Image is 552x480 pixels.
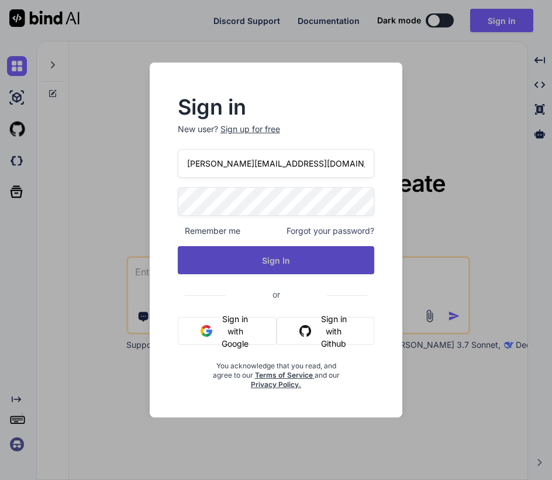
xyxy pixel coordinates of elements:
div: You acknowledge that you read, and agree to our and our [211,354,341,389]
p: New user? [178,123,375,149]
button: Sign in with Google [178,317,277,345]
span: Remember me [178,225,240,237]
button: Sign in with Github [277,317,374,345]
span: Forgot your password? [287,225,374,237]
h2: Sign in [178,98,375,116]
a: Privacy Policy. [251,380,301,389]
input: Login or Email [178,149,375,178]
img: github [299,325,311,337]
img: google [201,325,212,337]
span: or [226,280,327,309]
div: Sign up for free [220,123,280,135]
button: Sign In [178,246,375,274]
a: Terms of Service [255,371,315,379]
